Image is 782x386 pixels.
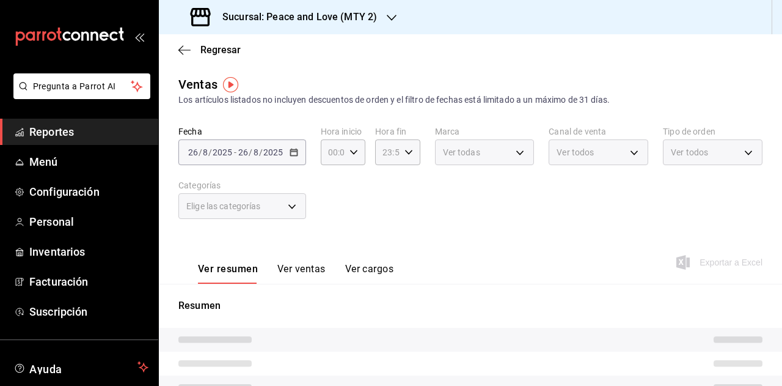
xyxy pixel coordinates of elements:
[29,360,133,374] span: Ayuda
[178,181,306,190] label: Categorías
[202,147,208,157] input: --
[200,44,241,56] span: Regresar
[223,77,238,92] img: Tooltip marker
[345,263,394,284] button: Ver cargos
[253,147,259,157] input: --
[29,273,148,290] span: Facturación
[29,184,148,200] span: Configuración
[443,146,480,158] span: Ver todas
[263,147,283,157] input: ----
[375,127,420,136] label: Hora fin
[178,299,762,313] p: Resumen
[212,147,233,157] input: ----
[277,263,326,284] button: Ver ventas
[178,127,306,136] label: Fecha
[557,146,594,158] span: Ver todos
[549,127,648,136] label: Canal de venta
[29,303,148,320] span: Suscripción
[259,147,263,157] span: /
[9,89,150,102] a: Pregunta a Parrot AI
[33,80,131,93] span: Pregunta a Parrot AI
[671,146,708,158] span: Ver todos
[234,147,236,157] span: -
[186,200,261,212] span: Elige las categorías
[208,147,212,157] span: /
[249,147,252,157] span: /
[29,213,148,230] span: Personal
[321,127,365,136] label: Hora inicio
[435,127,535,136] label: Marca
[238,147,249,157] input: --
[198,263,393,284] div: navigation tabs
[178,44,241,56] button: Regresar
[178,75,217,94] div: Ventas
[213,10,377,24] h3: Sucursal: Peace and Love (MTY 2)
[663,127,762,136] label: Tipo de orden
[134,32,144,42] button: open_drawer_menu
[188,147,199,157] input: --
[29,154,148,170] span: Menú
[29,243,148,260] span: Inventarios
[13,73,150,99] button: Pregunta a Parrot AI
[198,263,258,284] button: Ver resumen
[29,124,148,140] span: Reportes
[199,147,202,157] span: /
[178,94,762,106] div: Los artículos listados no incluyen descuentos de orden y el filtro de fechas está limitado a un m...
